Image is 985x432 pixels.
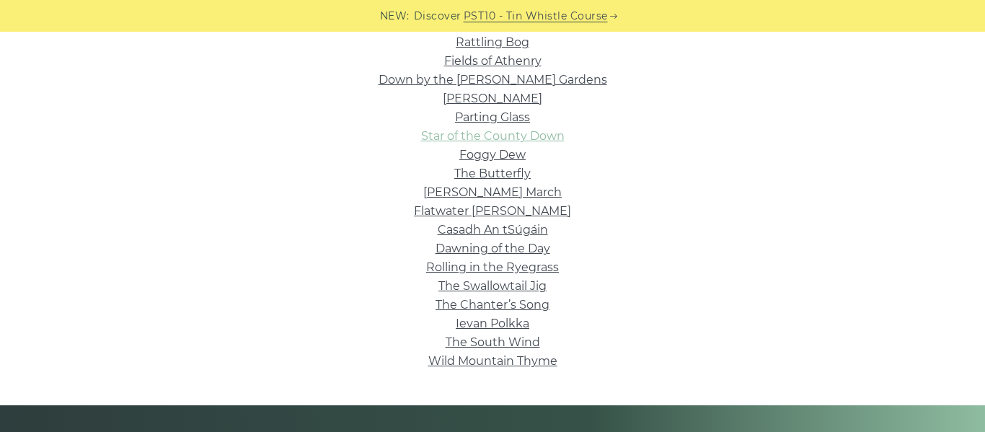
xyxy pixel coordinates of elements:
a: Flatwater [PERSON_NAME] [414,204,571,218]
a: Rattling Bog [456,35,529,49]
a: The South Wind [446,335,540,349]
a: The Chanter’s Song [436,298,549,312]
a: [PERSON_NAME] [443,92,542,105]
a: The Swallowtail Jig [438,279,547,293]
span: NEW: [380,8,410,25]
span: Discover [414,8,461,25]
a: Parting Glass [455,110,530,124]
a: [PERSON_NAME] March [423,185,562,199]
a: Star of the County Down [421,129,565,143]
a: Down by the [PERSON_NAME] Gardens [379,73,607,87]
a: PST10 - Tin Whistle Course [464,8,608,25]
a: Rolling in the Ryegrass [426,260,559,274]
a: The Butterfly [454,167,531,180]
a: Ievan Polkka [456,317,529,330]
a: Dawning of the Day [436,242,550,255]
a: Foggy Dew [459,148,526,162]
a: Casadh An tSúgáin [438,223,548,237]
a: Fields of Athenry [444,54,542,68]
a: Wild Mountain Thyme [428,354,557,368]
